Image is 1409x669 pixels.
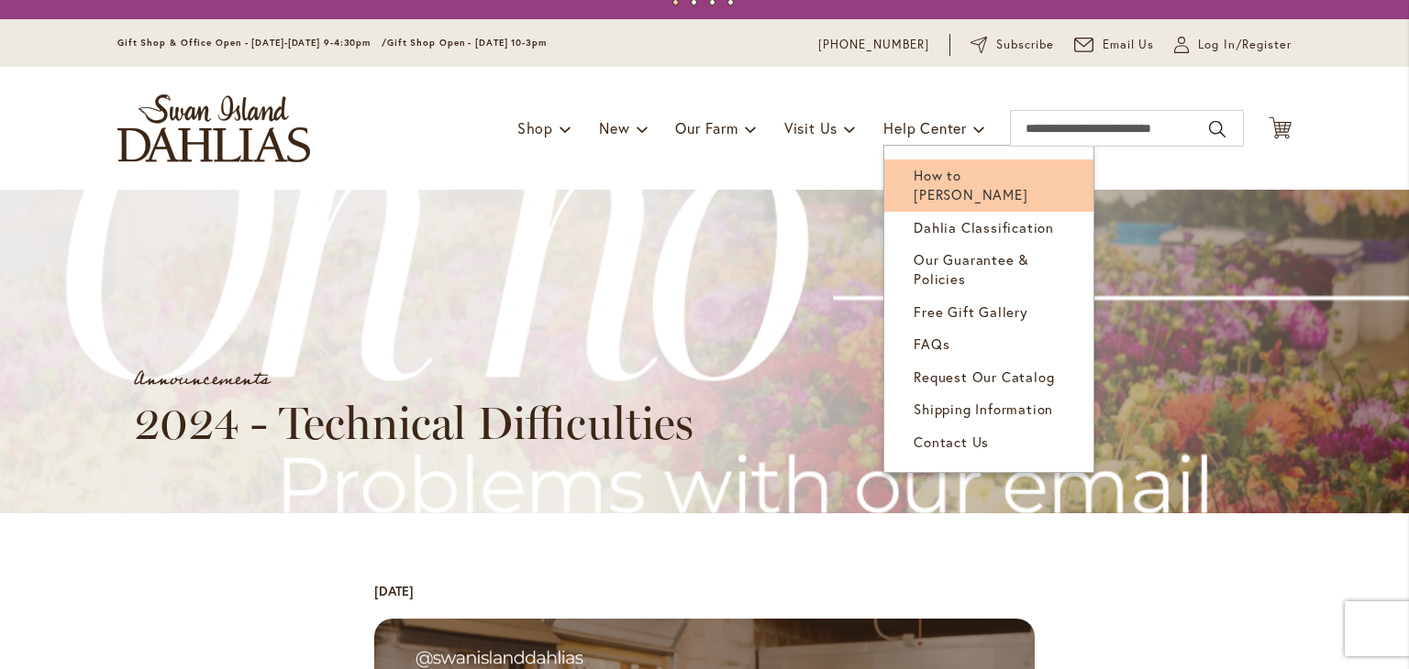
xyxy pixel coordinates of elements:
[117,37,387,49] span: Gift Shop & Office Open - [DATE]-[DATE] 9-4:30pm /
[134,362,270,397] a: Announcements
[971,36,1054,54] a: Subscribe
[1198,36,1292,54] span: Log In/Register
[914,367,1054,386] span: Request Our Catalog
[883,118,967,137] span: Help Center
[914,433,989,451] span: Contact Us
[387,37,547,49] span: Gift Shop Open - [DATE] 10-3pm
[914,166,1027,203] span: How to [PERSON_NAME]
[675,118,738,137] span: Our Farm
[914,250,1029,288] span: Our Guarantee & Policies
[1074,36,1155,54] a: Email Us
[914,302,1028,321] span: Free Gift Gallery
[784,118,838,137] span: Visit Us
[818,36,929,54] a: [PHONE_NUMBER]
[1174,36,1292,54] a: Log In/Register
[599,118,629,137] span: New
[374,582,414,600] div: [DATE]
[1103,36,1155,54] span: Email Us
[914,400,1053,418] span: Shipping Information
[996,36,1054,54] span: Subscribe
[117,94,310,162] a: store logo
[517,118,553,137] span: Shop
[134,397,1015,450] h1: 2024 - Technical Difficulties
[914,218,1054,236] span: Dahlia Classification
[914,334,949,353] span: FAQs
